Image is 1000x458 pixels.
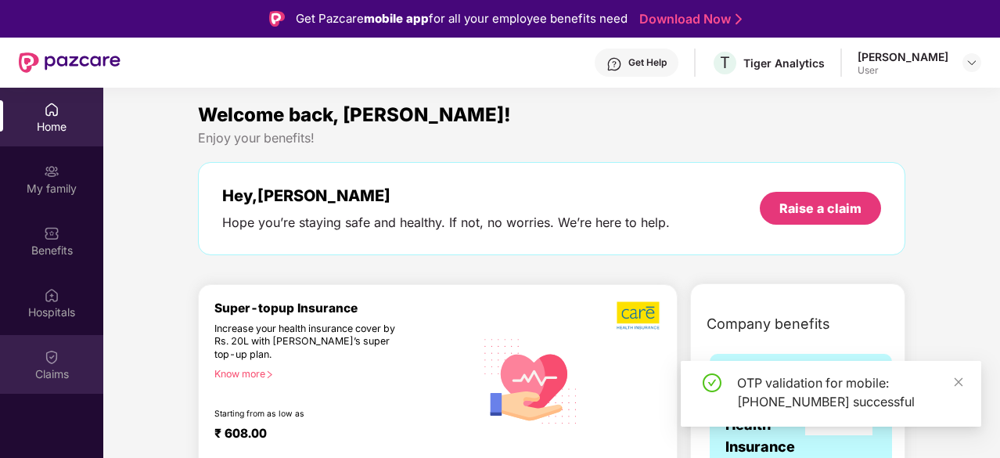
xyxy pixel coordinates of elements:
[628,56,667,69] div: Get Help
[44,225,59,241] img: svg+xml;base64,PHN2ZyBpZD0iQmVuZWZpdHMiIHhtbG5zPSJodHRwOi8vd3d3LnczLm9yZy8yMDAwL3N2ZyIgd2lkdGg9Ij...
[214,323,408,362] div: Increase your health insurance cover by Rs. 20L with [PERSON_NAME]’s super top-up plan.
[779,200,862,217] div: Raise a claim
[214,301,475,316] div: Super-topup Insurance
[743,56,825,70] div: Tiger Analytics
[44,349,59,365] img: svg+xml;base64,PHN2ZyBpZD0iQ2xhaW0iIHhtbG5zPSJodHRwOi8vd3d3LnczLm9yZy8yMDAwL3N2ZyIgd2lkdGg9IjIwIi...
[364,11,429,26] strong: mobile app
[222,215,670,231] div: Hope you’re staying safe and healthy. If not, no worries. We’re here to help.
[858,64,948,77] div: User
[296,9,628,28] div: Get Pazcare for all your employee benefits need
[617,301,661,330] img: b5dec4f62d2307b9de63beb79f102df3.png
[265,370,274,379] span: right
[222,186,670,205] div: Hey, [PERSON_NAME]
[707,313,830,335] span: Company benefits
[736,11,742,27] img: Stroke
[44,164,59,179] img: svg+xml;base64,PHN2ZyB3aWR0aD0iMjAiIGhlaWdodD0iMjAiIHZpZXdCb3g9IjAgMCAyMCAyMCIgZmlsbD0ibm9uZSIgeG...
[44,102,59,117] img: svg+xml;base64,PHN2ZyBpZD0iSG9tZSIgeG1sbnM9Imh0dHA6Ly93d3cudzMub3JnLzIwMDAvc3ZnIiB3aWR0aD0iMjAiIG...
[44,287,59,303] img: svg+xml;base64,PHN2ZyBpZD0iSG9zcGl0YWxzIiB4bWxucz0iaHR0cDovL3d3dy53My5vcmcvMjAwMC9zdmciIHdpZHRoPS...
[953,377,964,388] span: close
[475,323,587,437] img: svg+xml;base64,PHN2ZyB4bWxucz0iaHR0cDovL3d3dy53My5vcmcvMjAwMC9zdmciIHhtbG5zOnhsaW5rPSJodHRwOi8vd3...
[198,103,511,126] span: Welcome back, [PERSON_NAME]!
[214,368,466,379] div: Know more
[720,53,730,72] span: T
[214,409,408,420] div: Starting from as low as
[606,56,622,72] img: svg+xml;base64,PHN2ZyBpZD0iSGVscC0zMngzMiIgeG1sbnM9Imh0dHA6Ly93d3cudzMub3JnLzIwMDAvc3ZnIiB3aWR0aD...
[737,373,962,411] div: OTP validation for mobile: [PHONE_NUMBER] successful
[269,11,285,27] img: Logo
[703,373,721,392] span: check-circle
[214,426,459,445] div: ₹ 608.00
[966,56,978,69] img: svg+xml;base64,PHN2ZyBpZD0iRHJvcGRvd24tMzJ4MzIiIHhtbG5zPSJodHRwOi8vd3d3LnczLm9yZy8yMDAwL3N2ZyIgd2...
[198,130,905,146] div: Enjoy your benefits!
[19,52,121,73] img: New Pazcare Logo
[639,11,737,27] a: Download Now
[858,49,948,64] div: [PERSON_NAME]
